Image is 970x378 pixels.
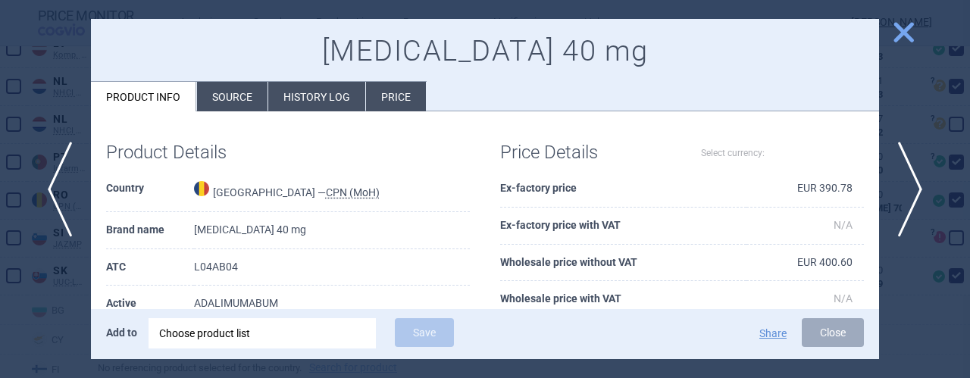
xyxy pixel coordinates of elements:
[106,318,137,347] p: Add to
[834,292,853,305] span: N/A
[500,245,746,282] th: Wholesale price without VAT
[194,286,470,337] td: ADALIMUMABUM
[746,170,864,208] td: EUR 390.78
[701,140,765,166] label: Select currency:
[106,34,864,69] h1: [MEDICAL_DATA] 40 mg
[834,219,853,231] span: N/A
[194,212,470,249] td: [MEDICAL_DATA] 40 mg
[106,170,194,212] th: Country
[366,82,426,111] li: Price
[759,328,787,339] button: Share
[194,181,209,196] img: Romania
[194,170,470,212] td: [GEOGRAPHIC_DATA] —
[326,186,380,198] abbr: CPN (MoH) — Public Catalog - List of maximum prices for international purposes. Official versions...
[746,245,864,282] td: EUR 400.60
[268,82,365,111] li: History log
[106,212,194,249] th: Brand name
[500,281,746,318] th: Wholesale price with VAT
[500,208,746,245] th: Ex-factory price with VAT
[91,82,196,111] li: Product info
[106,142,288,164] h1: Product Details
[159,318,365,348] div: Choose product list
[194,249,470,286] td: L04AB04
[149,318,376,348] div: Choose product list
[802,318,864,347] button: Close
[197,82,268,111] li: Source
[500,170,746,208] th: Ex-factory price
[500,142,682,164] h1: Price Details
[395,318,454,347] button: Save
[106,249,194,286] th: ATC
[106,286,194,337] th: Active substance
